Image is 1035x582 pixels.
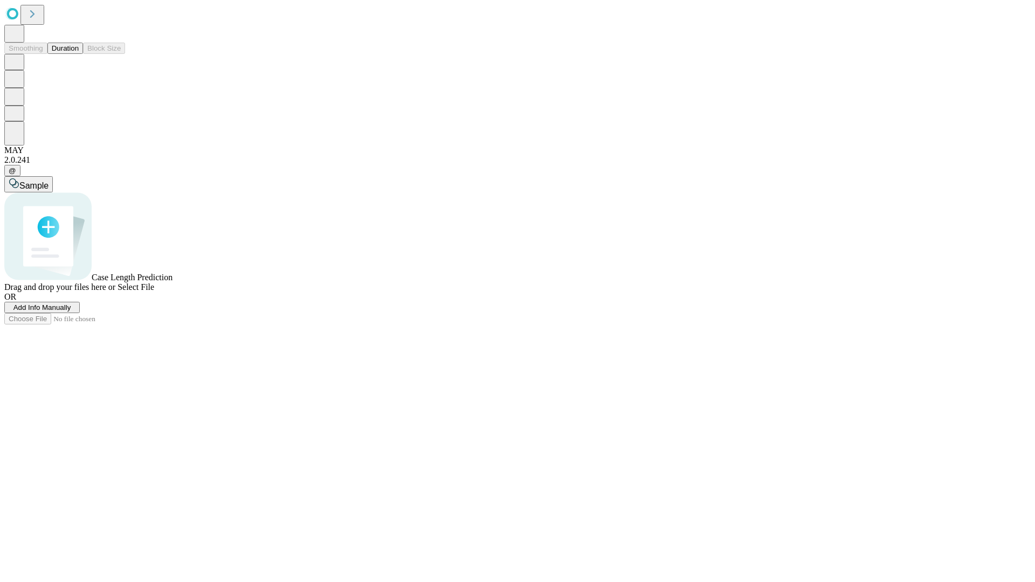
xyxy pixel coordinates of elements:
[4,292,16,301] span: OR
[4,282,115,292] span: Drag and drop your files here or
[13,303,71,311] span: Add Info Manually
[118,282,154,292] span: Select File
[83,43,125,54] button: Block Size
[4,145,1031,155] div: MAY
[4,302,80,313] button: Add Info Manually
[9,167,16,175] span: @
[4,43,47,54] button: Smoothing
[4,165,20,176] button: @
[47,43,83,54] button: Duration
[4,176,53,192] button: Sample
[4,155,1031,165] div: 2.0.241
[19,181,49,190] span: Sample
[92,273,172,282] span: Case Length Prediction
